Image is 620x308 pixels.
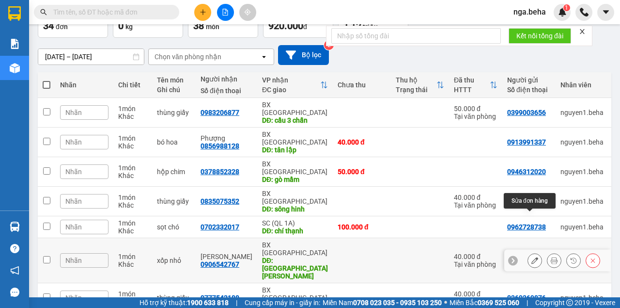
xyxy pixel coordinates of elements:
strong: 1900 633 818 [187,299,229,307]
div: 1 món [118,290,147,298]
span: Nhãn [65,168,82,176]
span: Cung cấp máy in - giấy in: [245,297,320,308]
div: Thu hộ [396,76,436,84]
button: plus [194,4,211,21]
div: Anh Thuận [201,253,252,260]
div: 40.000 đ [454,194,497,201]
div: 0399003656 [507,109,546,116]
div: nguyen1.beha [560,138,604,146]
span: notification [10,266,19,275]
span: đ [303,23,307,31]
span: Nhãn [65,257,82,264]
div: Sửa đơn hàng [504,193,556,209]
div: Khác [118,172,147,179]
span: Nhãn [65,223,82,231]
span: message [10,288,19,297]
div: bó hoa [157,138,191,146]
span: close [579,28,586,35]
div: thùng giấy [157,294,191,302]
span: | [527,297,528,308]
img: icon-new-feature [558,8,567,16]
div: BX [GEOGRAPHIC_DATA] [262,101,328,116]
div: 0946312020 [507,168,546,176]
th: Toggle SortBy [449,72,502,98]
div: 1 món [118,105,147,113]
span: 38 [193,20,204,32]
div: Chi tiết [118,81,147,89]
div: 1 món [118,194,147,201]
div: Ghi chú [157,86,191,94]
div: Số điện thoại [507,86,551,94]
div: 0777542188 [201,294,239,302]
span: copyright [566,299,573,306]
div: Chọn văn phòng nhận [155,52,221,62]
th: Toggle SortBy [391,72,449,98]
div: 0369369876 [507,294,546,302]
div: Người gửi [507,76,551,84]
svg: open [260,53,268,61]
span: Nhãn [65,294,82,302]
div: 0962728738 [507,223,546,231]
div: 100.000 đ [338,223,386,231]
div: DĐ: sông hinh [262,205,328,213]
div: BX [GEOGRAPHIC_DATA] [262,241,328,257]
span: file-add [222,9,229,16]
div: ĐC giao [262,86,320,94]
div: 1 món [118,253,147,260]
div: Tên món [157,76,191,84]
sup: 1 [563,4,570,11]
div: 1 món [118,164,147,172]
div: Đã thu [454,76,490,84]
span: Nhãn [65,197,82,205]
div: Nhân viên [560,81,604,89]
div: DĐ: chí thạnh [262,227,328,235]
div: BX [GEOGRAPHIC_DATA] [262,130,328,146]
span: món [206,23,219,31]
div: nguyen1.beha [560,223,604,231]
div: Tại văn phòng [454,113,497,120]
div: BX [GEOGRAPHIC_DATA] [262,190,328,205]
input: Nhập số tổng đài [331,28,501,44]
span: kg [125,23,133,31]
div: nguyen1.beha [560,109,604,116]
strong: 0708 023 035 - 0935 103 250 [353,299,442,307]
div: Tại văn phòng [454,260,497,268]
span: plus [200,9,206,16]
div: 40.000 đ [454,290,497,298]
div: thùng giấy [157,109,191,116]
div: 0378852328 [201,168,239,176]
div: 50.000 đ [338,168,386,176]
span: Hỗ trợ kỹ thuật: [139,297,229,308]
div: SC (QL 1A) [262,219,328,227]
div: hộp chim [157,168,191,176]
button: file-add [217,4,234,21]
span: Miền Nam [323,297,442,308]
span: | [236,297,237,308]
div: 1 món [118,219,147,227]
span: 920.000 [268,20,303,32]
span: Nhãn [65,109,82,116]
th: Toggle SortBy [257,72,333,98]
div: HTTT [454,86,490,94]
button: caret-down [597,4,614,21]
div: 0983206877 [201,109,239,116]
div: 0913991337 [507,138,546,146]
div: nguyen1.beha [560,168,604,176]
span: đơn [56,23,68,31]
div: 0856988128 [201,142,239,150]
button: Bộ lọc [278,45,329,65]
span: Miền Bắc [449,297,519,308]
div: Phượng [201,134,252,142]
div: nguyen1.beha [560,197,604,205]
div: 1 món [118,134,147,142]
span: caret-down [602,8,610,16]
div: BX [GEOGRAPHIC_DATA] [262,160,328,176]
div: Số điện thoại [201,87,252,95]
div: 40.000 đ [454,253,497,260]
img: warehouse-icon [10,63,20,73]
span: aim [244,9,251,16]
span: Kết nối tổng đài [516,31,563,41]
div: 50.000 đ [454,105,497,113]
button: Kết nối tổng đài [509,28,571,44]
div: Chưa thu [338,81,386,89]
